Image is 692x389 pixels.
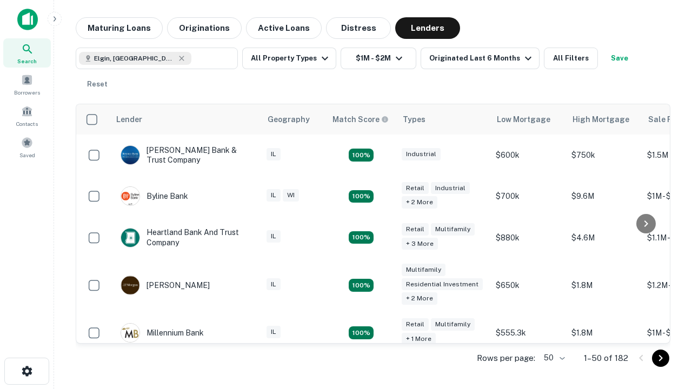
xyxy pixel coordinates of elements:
div: IL [267,278,281,291]
div: Capitalize uses an advanced AI algorithm to match your search with the best lender. The match sco... [332,113,389,125]
div: Matching Properties: 25, hasApolloMatch: undefined [349,279,374,292]
img: picture [121,146,139,164]
button: Originated Last 6 Months [421,48,540,69]
div: IL [267,189,281,202]
span: Search [17,57,37,65]
div: Matching Properties: 28, hasApolloMatch: undefined [349,149,374,162]
td: $600k [490,135,566,176]
div: Types [403,113,425,126]
th: Geography [261,104,326,135]
div: + 1 more [402,333,436,345]
div: Multifamily [431,318,475,331]
th: Types [396,104,490,135]
th: Low Mortgage [490,104,566,135]
th: Lender [110,104,261,135]
div: Matching Properties: 16, hasApolloMatch: undefined [349,326,374,339]
td: $1.8M [566,258,642,313]
div: Matching Properties: 19, hasApolloMatch: undefined [349,231,374,244]
img: picture [121,324,139,342]
span: Saved [19,151,35,159]
td: $9.6M [566,176,642,217]
a: Borrowers [3,70,51,99]
td: $1.8M [566,312,642,353]
img: capitalize-icon.png [17,9,38,30]
div: + 2 more [402,196,437,209]
div: Multifamily [431,223,475,236]
div: Originated Last 6 Months [429,52,535,65]
div: [PERSON_NAME] [121,276,210,295]
a: Saved [3,132,51,162]
th: High Mortgage [566,104,642,135]
div: Byline Bank [121,186,188,206]
td: $880k [490,217,566,258]
span: Elgin, [GEOGRAPHIC_DATA], [GEOGRAPHIC_DATA] [94,53,175,63]
p: Rows per page: [477,352,535,365]
div: High Mortgage [573,113,629,126]
button: Lenders [395,17,460,39]
td: $4.6M [566,217,642,258]
button: Go to next page [652,350,669,367]
button: Originations [167,17,242,39]
div: IL [267,326,281,338]
img: picture [121,229,139,247]
span: Borrowers [14,88,40,97]
div: Multifamily [402,264,445,276]
div: Industrial [431,182,470,194]
button: Reset [80,73,115,95]
div: Millennium Bank [121,323,204,343]
div: + 2 more [402,292,437,305]
div: IL [267,148,281,160]
div: + 3 more [402,238,438,250]
button: All Property Types [242,48,336,69]
div: Heartland Bank And Trust Company [121,227,250,247]
button: Save your search to get updates of matches that match your search criteria. [602,48,637,69]
div: [PERSON_NAME] Bank & Trust Company [121,145,250,165]
div: Matching Properties: 19, hasApolloMatch: undefined [349,190,374,203]
button: Active Loans [246,17,322,39]
div: Retail [402,318,429,331]
button: All Filters [544,48,598,69]
p: 1–50 of 182 [584,352,628,365]
td: $650k [490,258,566,313]
div: Lender [116,113,142,126]
div: Retail [402,182,429,194]
button: $1M - $2M [341,48,416,69]
h6: Match Score [332,113,387,125]
img: picture [121,187,139,205]
td: $555.3k [490,312,566,353]
th: Capitalize uses an advanced AI algorithm to match your search with the best lender. The match sco... [326,104,396,135]
a: Search [3,38,51,68]
a: Contacts [3,101,51,130]
div: Retail [402,223,429,236]
td: $750k [566,135,642,176]
div: Residential Investment [402,278,483,291]
div: 50 [540,350,567,366]
button: Maturing Loans [76,17,163,39]
div: IL [267,230,281,243]
div: Low Mortgage [497,113,550,126]
div: Industrial [402,148,441,160]
iframe: Chat Widget [638,303,692,354]
img: picture [121,276,139,294]
div: WI [283,189,299,202]
div: Geography [268,113,310,126]
button: Distress [326,17,391,39]
span: Contacts [16,119,38,128]
td: $700k [490,176,566,217]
